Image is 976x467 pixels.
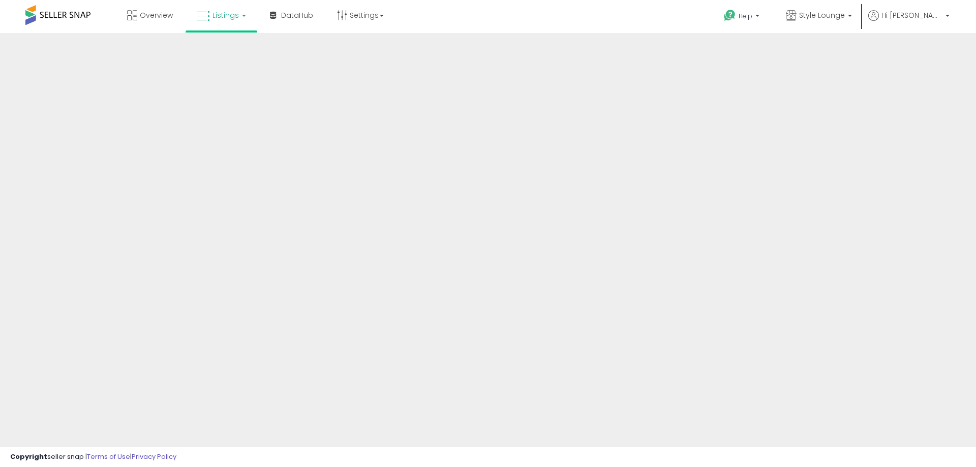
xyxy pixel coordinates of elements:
span: Help [739,12,752,20]
span: Style Lounge [799,10,845,20]
span: DataHub [281,10,313,20]
i: Get Help [723,9,736,22]
span: Overview [140,10,173,20]
span: Hi [PERSON_NAME] [881,10,942,20]
div: seller snap | | [10,452,176,462]
a: Privacy Policy [132,452,176,461]
strong: Copyright [10,452,47,461]
span: Listings [212,10,239,20]
a: Terms of Use [87,452,130,461]
a: Help [716,2,770,33]
a: Hi [PERSON_NAME] [868,10,950,33]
